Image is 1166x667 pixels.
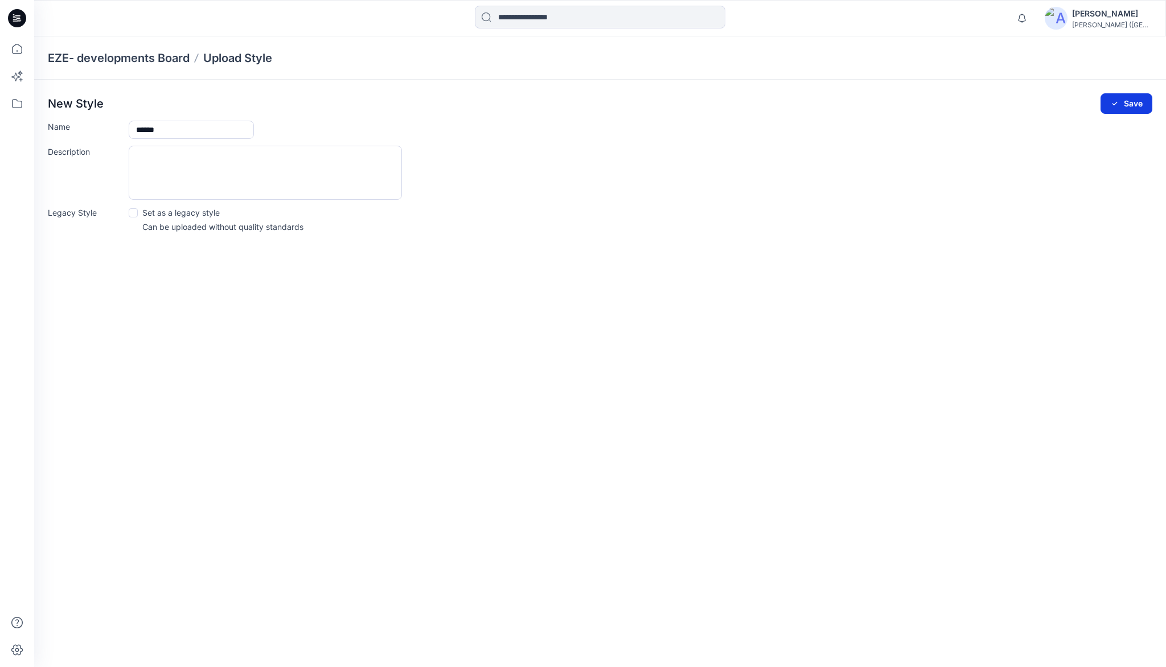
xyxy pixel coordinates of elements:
button: Save [1101,93,1152,114]
label: Name [48,121,122,133]
div: [PERSON_NAME] [1072,7,1152,20]
label: Description [48,146,122,158]
label: Legacy Style [48,207,122,219]
img: avatar [1045,7,1068,30]
p: Set as a legacy style [142,207,220,219]
div: [PERSON_NAME] ([GEOGRAPHIC_DATA]) Exp... [1072,20,1152,29]
p: New Style [48,97,104,110]
p: Upload Style [203,50,272,66]
a: EZE- developments Board [48,50,190,66]
p: Can be uploaded without quality standards [142,221,303,233]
